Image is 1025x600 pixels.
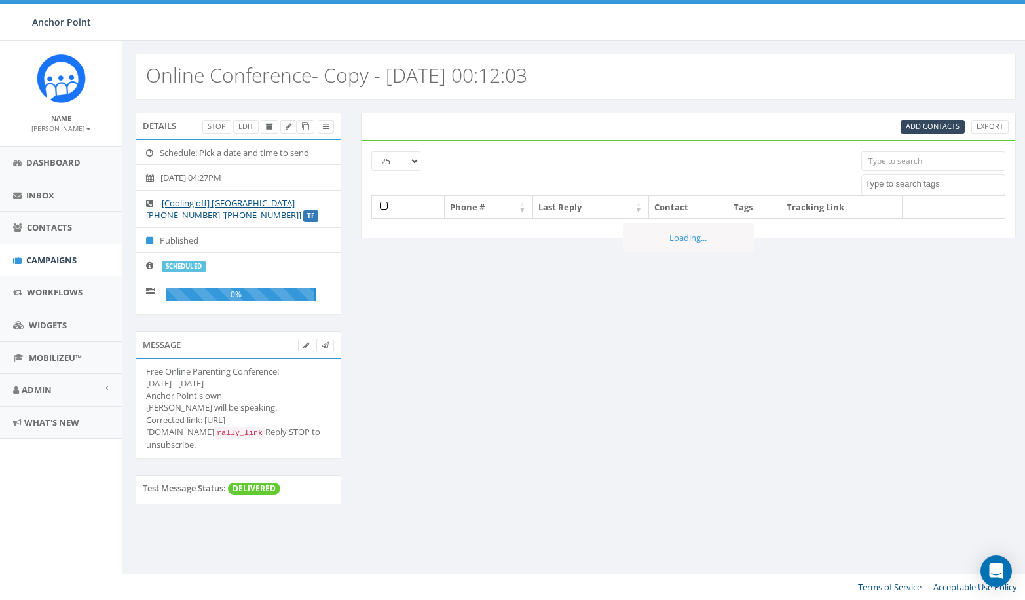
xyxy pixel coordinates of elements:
code: rally_link [214,427,265,439]
a: [Cooling off] [GEOGRAPHIC_DATA] [PHONE_NUMBER] [[PHONE_NUMBER]] [146,197,301,221]
input: Type to search [861,151,1005,171]
span: Dashboard [26,157,81,168]
span: Workflows [27,286,83,298]
div: Open Intercom Messenger [980,555,1012,587]
span: View Campaign Delivery Statistics [323,121,329,131]
img: Rally_platform_Icon_1.png [37,54,86,103]
div: Free Online Parenting Conference! [DATE] - [DATE] Anchor Point's own [PERSON_NAME] will be speaki... [146,366,331,451]
a: [PERSON_NAME] [31,122,91,134]
a: Add Contacts [901,120,965,134]
span: What's New [24,417,79,428]
span: Clone Campaign [302,121,309,131]
span: Add Contacts [906,121,960,131]
span: MobilizeU™ [29,352,82,364]
a: Export [971,120,1009,134]
span: Widgets [29,319,67,331]
li: Schedule: Pick a date and time to send [136,140,341,166]
span: CSV files only [906,121,960,131]
span: Anchor Point [32,16,91,28]
span: Send Test Message [322,340,329,350]
span: Inbox [26,189,54,201]
div: Details [136,113,341,139]
small: [PERSON_NAME] [31,124,91,133]
th: Contact [649,196,728,219]
span: Edit Campaign Title [286,121,291,131]
div: Loading... [623,223,754,253]
a: Acceptable Use Policy [933,581,1017,593]
small: Name [51,113,71,122]
th: Last Reply [533,196,650,219]
i: Schedule: Pick a date and time to send [146,149,160,157]
div: 0% [166,288,316,301]
span: Edit Campaign Body [303,340,309,350]
span: Admin [22,384,52,396]
label: TF [303,210,318,222]
span: Campaigns [26,254,77,266]
th: Tracking Link [781,196,903,219]
li: Published [136,227,341,253]
a: Stop [202,120,231,134]
li: [DATE] 04:27PM [136,164,341,191]
label: Test Message Status: [143,482,226,495]
textarea: Search [865,178,1005,190]
div: Message [136,331,341,358]
a: Edit [233,120,259,134]
span: Contacts [27,221,72,233]
span: DELIVERED [228,483,280,495]
i: Published [146,236,160,245]
label: scheduled [162,261,206,272]
h2: Online Conference- Copy - [DATE] 00:12:03 [146,64,527,86]
th: Phone # [445,196,533,219]
span: Archive Campaign [266,121,273,131]
a: Terms of Service [858,581,922,593]
th: Tags [728,196,781,219]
